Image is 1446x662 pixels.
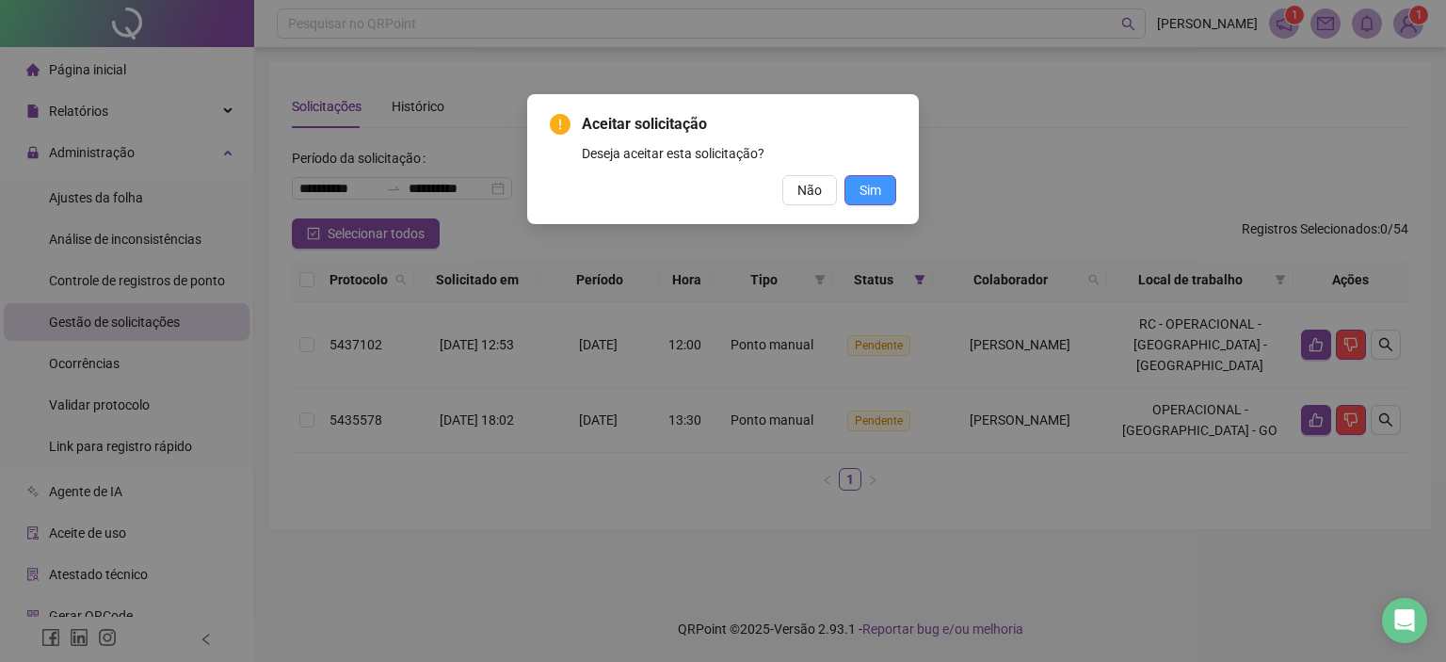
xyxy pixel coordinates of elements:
[782,175,837,205] button: Não
[860,180,881,201] span: Sim
[582,113,896,136] span: Aceitar solicitação
[797,180,822,201] span: Não
[1382,598,1427,643] div: Open Intercom Messenger
[550,114,570,135] span: exclamation-circle
[582,143,896,164] div: Deseja aceitar esta solicitação?
[844,175,896,205] button: Sim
